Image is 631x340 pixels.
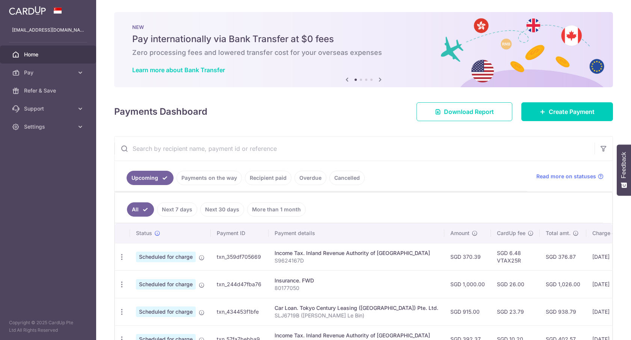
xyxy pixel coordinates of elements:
td: SGD 376.87 [540,243,586,270]
a: Payments on the way [177,171,242,185]
a: More than 1 month [247,202,306,217]
span: Total amt. [546,229,571,237]
td: SGD 1,026.00 [540,270,586,298]
h4: Payments Dashboard [114,105,207,118]
td: txn_244d47fba76 [211,270,269,298]
span: Scheduled for charge [136,252,196,262]
p: S9624167D [275,257,438,264]
a: Cancelled [329,171,365,185]
p: NEW [132,24,595,30]
th: Payment ID [211,223,269,243]
td: SGD 26.00 [491,270,540,298]
div: Income Tax. Inland Revenue Authority of [GEOGRAPHIC_DATA] [275,249,438,257]
td: SGD 23.79 [491,298,540,325]
span: Scheduled for charge [136,307,196,317]
a: Next 30 days [200,202,244,217]
span: Refer & Save [24,87,74,94]
span: Support [24,105,74,112]
a: Learn more about Bank Transfer [132,66,225,74]
span: Charge date [592,229,623,237]
span: CardUp fee [497,229,525,237]
span: Amount [450,229,469,237]
h6: Zero processing fees and lowered transfer cost for your overseas expenses [132,48,595,57]
a: Upcoming [127,171,174,185]
td: SGD 370.39 [444,243,491,270]
span: Read more on statuses [536,173,596,180]
span: Pay [24,69,74,76]
p: [EMAIL_ADDRESS][DOMAIN_NAME] [12,26,84,34]
input: Search by recipient name, payment id or reference [115,137,595,161]
th: Payment details [269,223,444,243]
td: SGD 6.48 VTAX25R [491,243,540,270]
span: Create Payment [549,107,595,116]
a: Create Payment [521,102,613,121]
span: Download Report [444,107,494,116]
div: Insurance. FWD [275,277,438,284]
a: Recipient paid [245,171,291,185]
a: Next 7 days [157,202,197,217]
span: Home [24,51,74,58]
p: 80177050 [275,284,438,292]
td: SGD 915.00 [444,298,491,325]
button: Feedback - Show survey [617,144,631,196]
td: txn_359df705669 [211,243,269,270]
img: CardUp [9,6,46,15]
p: SLJ6719B ([PERSON_NAME] Le Bin) [275,312,438,319]
a: Download Report [417,102,512,121]
span: Settings [24,123,74,131]
td: SGD 938.79 [540,298,586,325]
div: Car Loan. Tokyo Century Leasing ([GEOGRAPHIC_DATA]) Pte. Ltd. [275,304,438,312]
span: Scheduled for charge [136,279,196,290]
a: All [127,202,154,217]
a: Overdue [294,171,326,185]
td: txn_434453f1bfe [211,298,269,325]
span: Status [136,229,152,237]
span: Feedback [620,152,627,178]
img: Bank transfer banner [114,12,613,87]
a: Read more on statuses [536,173,604,180]
div: Income Tax. Inland Revenue Authority of [GEOGRAPHIC_DATA] [275,332,438,339]
h5: Pay internationally via Bank Transfer at $0 fees [132,33,595,45]
td: SGD 1,000.00 [444,270,491,298]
